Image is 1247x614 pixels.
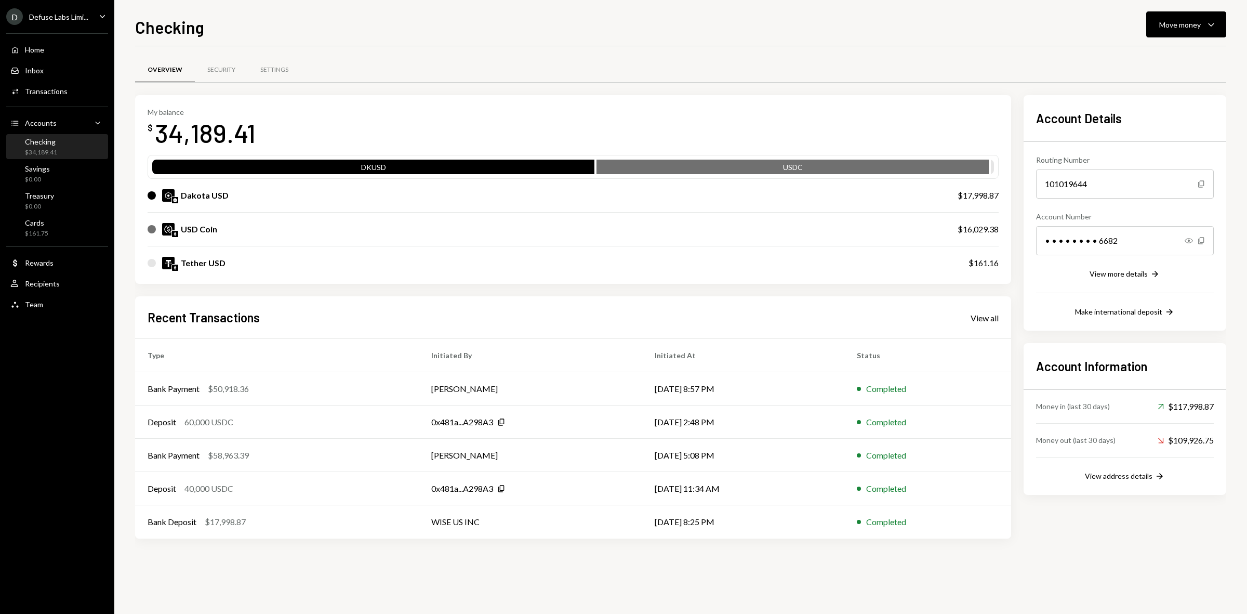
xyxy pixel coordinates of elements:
[6,188,108,213] a: Treasury$0.00
[844,339,1012,372] th: Status
[135,17,204,37] h1: Checking
[6,8,23,25] div: D
[6,274,108,293] a: Recipients
[642,406,844,439] td: [DATE] 2:48 PM
[25,191,54,200] div: Treasury
[419,339,642,372] th: Initiated By
[25,87,68,96] div: Transactions
[148,108,256,116] div: My balance
[148,123,153,133] div: $
[866,416,906,428] div: Completed
[1036,358,1214,375] h2: Account Information
[172,265,178,271] img: ethereum-mainnet
[1090,269,1148,278] div: View more details
[248,57,301,83] a: Settings
[866,516,906,528] div: Completed
[25,137,57,146] div: Checking
[969,257,999,269] div: $161.16
[6,161,108,186] a: Savings$0.00
[1036,169,1214,199] div: 101019644
[25,218,48,227] div: Cards
[148,416,176,428] div: Deposit
[6,61,108,80] a: Inbox
[1036,435,1116,446] div: Money out (last 30 days)
[172,231,178,237] img: ethereum-mainnet
[1146,11,1226,37] button: Move money
[181,189,229,202] div: Dakota USD
[184,416,233,428] div: 60,000 USDC
[25,175,50,184] div: $0.00
[208,383,249,395] div: $50,918.36
[642,439,844,472] td: [DATE] 5:08 PM
[1036,226,1214,255] div: • • • • • • • • 6682
[25,119,57,127] div: Accounts
[29,12,88,21] div: Defuse Labs Limi...
[958,189,999,202] div: $17,998.87
[419,505,642,539] td: WISE US INC
[419,439,642,472] td: [PERSON_NAME]
[642,339,844,372] th: Initiated At
[184,482,233,495] div: 40,000 USDC
[1158,400,1214,413] div: $117,998.87
[1036,110,1214,127] h2: Account Details
[1036,401,1110,412] div: Money in (last 30 days)
[205,516,246,528] div: $17,998.87
[6,40,108,59] a: Home
[148,66,182,74] div: Overview
[866,482,906,495] div: Completed
[25,279,60,288] div: Recipients
[1075,307,1175,318] button: Make international deposit
[152,162,594,176] div: DKUSD
[148,482,176,495] div: Deposit
[207,66,235,74] div: Security
[6,295,108,313] a: Team
[181,257,225,269] div: Tether USD
[6,113,108,132] a: Accounts
[25,258,54,267] div: Rewards
[6,82,108,100] a: Transactions
[1158,434,1214,447] div: $109,926.75
[25,45,44,54] div: Home
[25,164,50,173] div: Savings
[1085,472,1152,480] div: View address details
[1036,211,1214,222] div: Account Number
[6,253,108,272] a: Rewards
[162,223,175,236] img: USDC
[971,312,999,323] a: View all
[866,383,906,395] div: Completed
[195,57,248,83] a: Security
[25,229,48,238] div: $161.75
[971,313,999,323] div: View all
[162,257,175,269] img: USDT
[148,383,200,395] div: Bank Payment
[155,116,256,149] div: 34,189.41
[6,134,108,159] a: Checking$34,189.41
[25,300,43,309] div: Team
[596,162,989,176] div: USDC
[172,197,178,203] img: base-mainnet
[25,202,54,211] div: $0.00
[1090,269,1160,280] button: View more details
[162,189,175,202] img: DKUSD
[1085,471,1165,482] button: View address details
[148,449,200,462] div: Bank Payment
[642,472,844,505] td: [DATE] 11:34 AM
[135,57,195,83] a: Overview
[1159,19,1201,30] div: Move money
[6,215,108,240] a: Cards$161.75
[260,66,288,74] div: Settings
[148,516,196,528] div: Bank Deposit
[25,66,44,75] div: Inbox
[1036,154,1214,165] div: Routing Number
[958,223,999,236] div: $16,029.38
[431,482,493,495] div: 0x481a...A298A3
[431,416,493,428] div: 0x481a...A298A3
[135,339,419,372] th: Type
[208,449,249,462] div: $58,963.39
[1075,307,1162,316] div: Make international deposit
[419,372,642,406] td: [PERSON_NAME]
[642,372,844,406] td: [DATE] 8:57 PM
[181,223,217,236] div: USD Coin
[866,449,906,462] div: Completed
[25,148,57,157] div: $34,189.41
